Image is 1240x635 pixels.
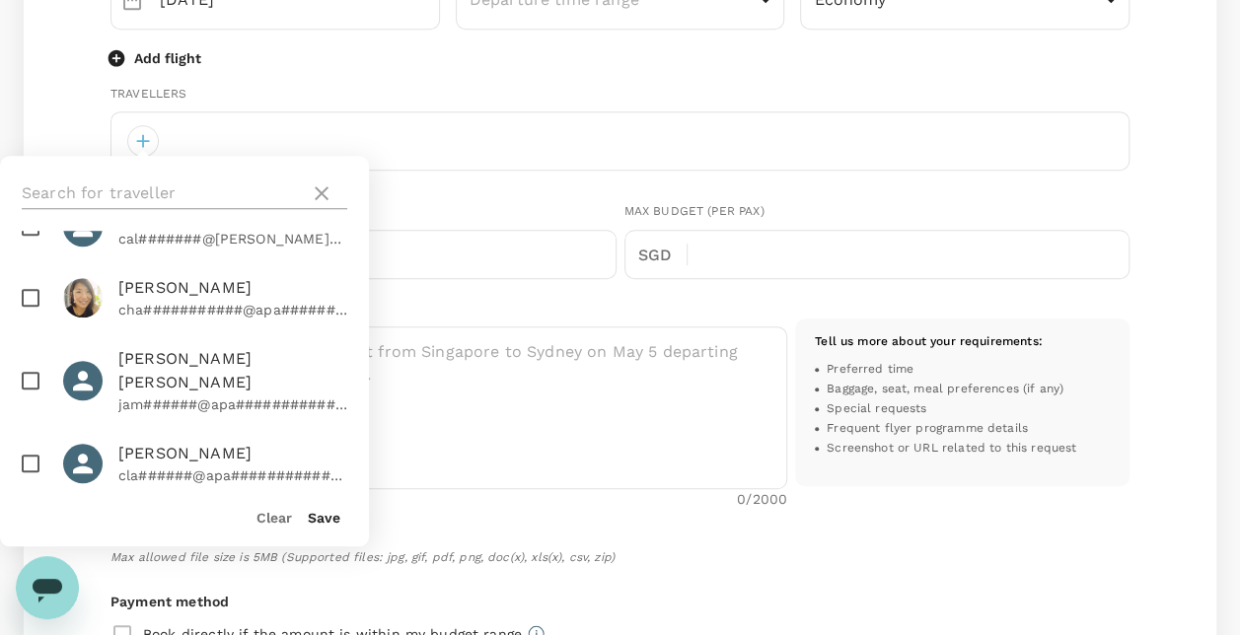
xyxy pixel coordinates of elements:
[110,548,1130,568] span: Max allowed file size is 5MB (Supported files: jpg, gif, pdf, png, doc(x), xls(x), csv, zip)
[110,592,1130,613] h6: Payment method
[110,85,1130,105] div: Travellers
[256,510,292,526] button: Clear
[118,229,347,248] p: cal#######@[PERSON_NAME]##########
[118,394,347,414] p: jam######@apa#################
[22,177,302,209] input: Search for traveller
[118,300,347,319] p: cha###########@apa#################
[815,334,1043,348] span: Tell us more about your requirements :
[63,278,103,317] img: CK
[737,489,787,509] p: 0 /2000
[827,419,1028,439] span: Frequent flyer programme details
[827,399,926,419] span: Special requests
[118,276,347,300] span: [PERSON_NAME]
[134,48,201,68] p: Add flight
[118,442,347,465] span: [PERSON_NAME]
[118,465,347,485] p: cla######@apa#################
[118,347,347,394] span: [PERSON_NAME] [PERSON_NAME]
[110,48,201,68] button: Add flight
[827,360,913,380] span: Preferred time
[827,380,1063,399] span: Baggage, seat, meal preferences (if any)
[638,244,687,267] p: SGD
[16,556,79,619] iframe: Button to launch messaging window
[827,439,1076,459] span: Screenshot or URL related to this request
[308,510,340,526] button: Save
[624,202,1131,222] div: Max Budget (per pax)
